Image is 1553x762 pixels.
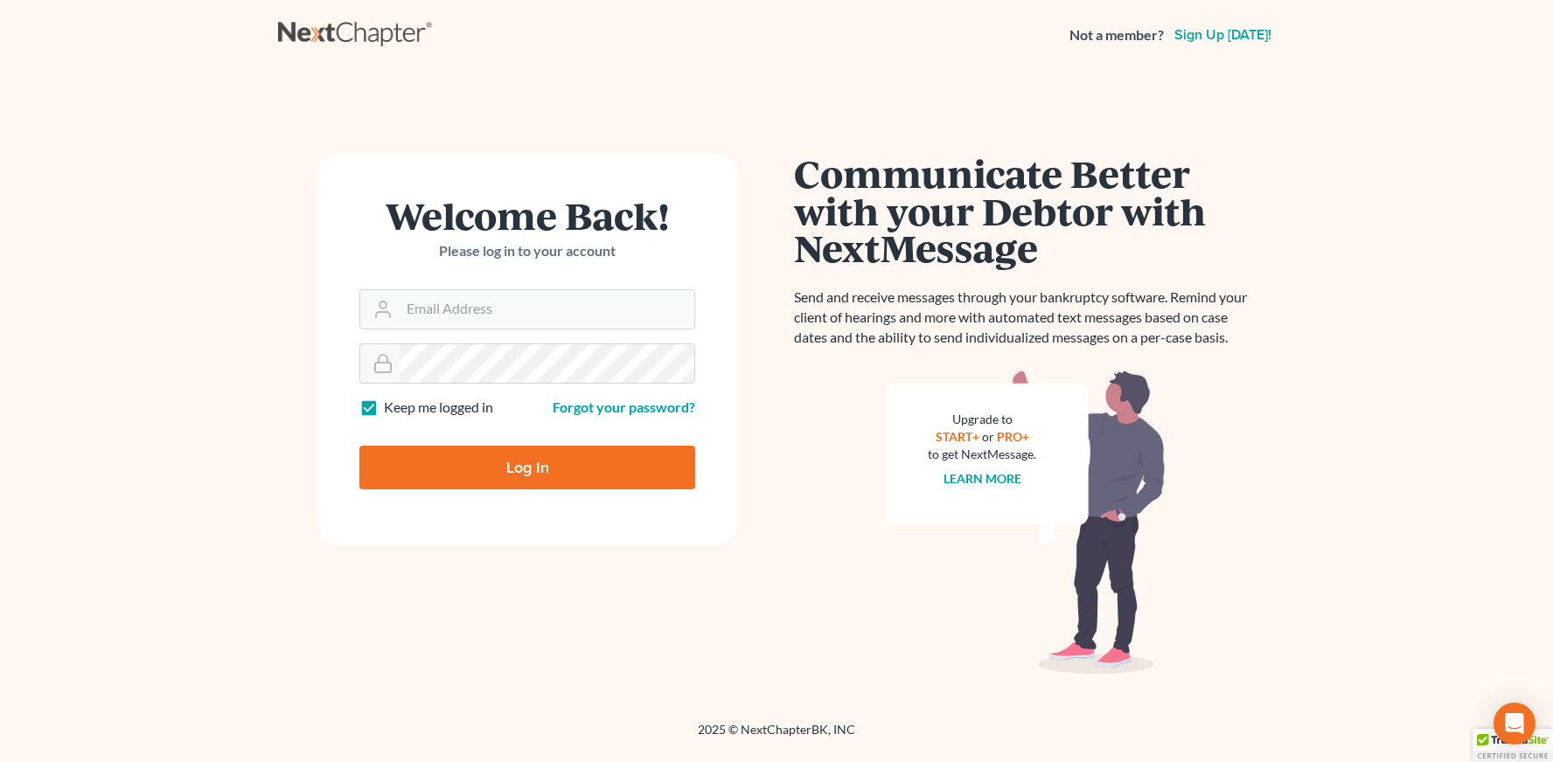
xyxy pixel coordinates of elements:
div: Open Intercom Messenger [1494,703,1536,745]
div: to get NextMessage. [928,446,1036,463]
div: TrustedSite Certified [1473,729,1553,762]
a: START+ [936,429,979,444]
a: Sign up [DATE]! [1171,28,1275,42]
p: Please log in to your account [359,241,695,261]
label: Keep me logged in [384,398,493,418]
input: Email Address [400,290,694,329]
a: Forgot your password? [553,398,695,415]
input: Log In [359,446,695,489]
div: Upgrade to [928,411,1036,428]
div: 2025 © NextChapterBK, INC [278,721,1275,752]
h1: Communicate Better with your Debtor with NextMessage [794,155,1257,267]
a: Learn more [944,471,1021,486]
a: PRO+ [997,429,1029,444]
span: or [982,429,994,444]
strong: Not a member? [1069,25,1164,45]
img: nextmessage_bg-59042aed3d76b12b5cd301f8e5b87938c9018125f34e5fa2b7a6b67550977c72.svg [886,369,1166,675]
p: Send and receive messages through your bankruptcy software. Remind your client of hearings and mo... [794,287,1257,348]
h1: Welcome Back! [359,197,695,234]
